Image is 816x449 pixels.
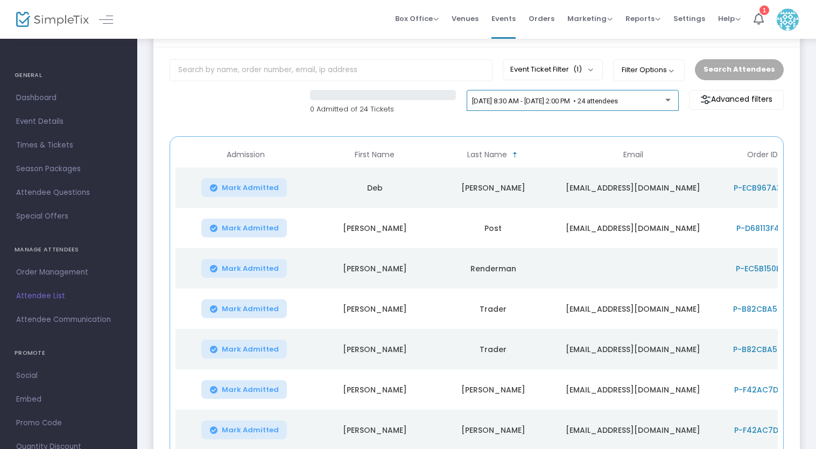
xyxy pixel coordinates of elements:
[734,183,791,193] span: P-ECB967A3-5
[529,5,554,32] span: Orders
[315,248,434,289] td: [PERSON_NAME]
[733,304,791,314] span: P-B82CBA58-3
[734,384,790,395] span: P-F42AC7D2-1
[434,167,552,208] td: [PERSON_NAME]
[16,313,121,327] span: Attendee Communication
[747,150,778,159] span: Order ID
[222,426,279,434] span: Mark Admitted
[395,13,439,24] span: Box Office
[733,344,791,355] span: P-B82CBA58-3
[736,263,789,274] span: P-EC5B150E-2
[625,13,660,24] span: Reports
[736,223,789,234] span: P-D68113F4-2
[201,299,287,318] button: Mark Admitted
[222,224,279,233] span: Mark Admitted
[16,265,121,279] span: Order Management
[201,259,287,278] button: Mark Admitted
[434,248,552,289] td: Renderman
[434,208,552,248] td: Post
[222,385,279,394] span: Mark Admitted
[552,329,714,369] td: [EMAIL_ADDRESS][DOMAIN_NAME]
[452,5,479,32] span: Venues
[16,186,121,200] span: Attendee Questions
[355,150,395,159] span: First Name
[552,289,714,329] td: [EMAIL_ADDRESS][DOMAIN_NAME]
[201,340,287,359] button: Mark Admitted
[552,208,714,248] td: [EMAIL_ADDRESS][DOMAIN_NAME]
[315,369,434,410] td: [PERSON_NAME]
[201,219,287,237] button: Mark Admitted
[315,167,434,208] td: Deb
[16,162,121,176] span: Season Packages
[613,59,685,81] button: Filter Options
[623,150,643,159] span: Email
[567,13,613,24] span: Marketing
[16,91,121,105] span: Dashboard
[222,264,279,273] span: Mark Admitted
[310,104,456,115] p: 0 Admitted of 24 Tickets
[467,150,507,159] span: Last Name
[15,239,123,261] h4: MANAGE ATTENDEES
[673,5,705,32] span: Settings
[16,416,121,430] span: Promo Code
[227,150,265,159] span: Admission
[573,65,582,74] span: (1)
[700,94,711,105] img: filter
[734,425,790,436] span: P-F42AC7D2-1
[689,90,784,110] m-button: Advanced filters
[434,289,552,329] td: Trader
[16,209,121,223] span: Special Offers
[16,115,121,129] span: Event Details
[315,208,434,248] td: [PERSON_NAME]
[16,289,121,303] span: Attendee List
[201,380,287,399] button: Mark Admitted
[434,369,552,410] td: [PERSON_NAME]
[511,151,519,159] span: Sortable
[16,369,121,383] span: Social
[15,342,123,364] h4: PROMOTE
[552,369,714,410] td: [EMAIL_ADDRESS][DOMAIN_NAME]
[222,305,279,313] span: Mark Admitted
[552,167,714,208] td: [EMAIL_ADDRESS][DOMAIN_NAME]
[759,5,769,15] div: 1
[503,59,603,80] button: Event Ticket Filter(1)
[222,345,279,354] span: Mark Admitted
[15,65,123,86] h4: GENERAL
[315,289,434,329] td: [PERSON_NAME]
[434,329,552,369] td: Trader
[472,97,618,105] span: [DATE] 8:30 AM - [DATE] 2:00 PM • 24 attendees
[16,138,121,152] span: Times & Tickets
[315,329,434,369] td: [PERSON_NAME]
[201,420,287,439] button: Mark Admitted
[170,59,493,81] input: Search by name, order number, email, ip address
[201,178,287,197] button: Mark Admitted
[491,5,516,32] span: Events
[718,13,741,24] span: Help
[222,184,279,192] span: Mark Admitted
[16,392,121,406] span: Embed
